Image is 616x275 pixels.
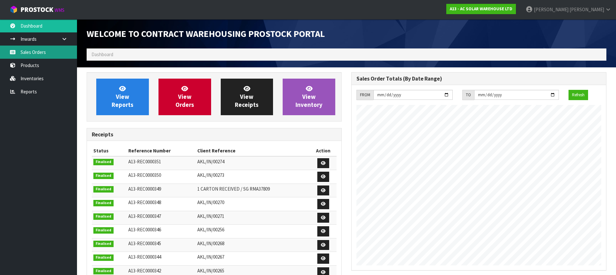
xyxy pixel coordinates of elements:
span: View Reports [112,85,133,109]
span: [PERSON_NAME] [534,6,569,13]
span: Finalised [93,254,114,261]
span: [PERSON_NAME] [569,6,604,13]
span: A13-REC0000342 [128,268,161,274]
span: A13-REC0000344 [128,254,161,260]
th: Action [310,146,337,156]
span: AKL/IN/00270 [197,199,224,205]
span: AKL/IN/00265 [197,268,224,274]
div: TO [462,90,474,100]
span: A13-REC0000347 [128,213,161,219]
span: A13-REC0000345 [128,240,161,246]
span: A13-REC0000348 [128,199,161,205]
span: Finalised [93,213,114,220]
span: Finalised [93,159,114,165]
th: Status [92,146,127,156]
span: AKL/IN/00268 [197,240,224,246]
span: AKL/IN/00256 [197,227,224,233]
span: View Orders [175,85,194,109]
span: ProStock [21,5,53,14]
span: AKL/IN/00274 [197,159,224,165]
span: A13-REC0000346 [128,227,161,233]
span: Finalised [93,200,114,206]
span: A13-REC0000349 [128,186,161,192]
span: Finalised [93,173,114,179]
span: AKL/IN/00271 [197,213,224,219]
span: A13-REC0000351 [128,159,161,165]
span: View Receipts [235,85,259,109]
a: ViewOrders [158,79,211,115]
th: Client Reference [196,146,310,156]
span: 1 CARTON RECEIVED / SG RMA37809 [197,186,270,192]
span: AKL/IN/00273 [197,172,224,178]
span: Finalised [93,186,114,193]
a: ViewInventory [283,79,335,115]
th: Reference Number [127,146,195,156]
a: ViewReports [96,79,149,115]
span: View Inventory [295,85,322,109]
a: ViewReceipts [221,79,273,115]
span: AKL/IN/00267 [197,254,224,260]
strong: A13 - AC SOLAR WAREHOUSE LTD [450,6,512,12]
img: cube-alt.png [10,5,18,13]
button: Refresh [569,90,588,100]
span: Finalised [93,268,114,274]
span: Dashboard [91,51,113,57]
h3: Receipts [92,132,337,138]
span: Finalised [93,241,114,247]
span: Welcome to Contract Warehousing ProStock Portal [87,28,325,39]
span: A13-REC0000350 [128,172,161,178]
span: Finalised [93,227,114,234]
div: FROM [356,90,373,100]
h3: Sales Order Totals (By Date Range) [356,76,601,82]
small: WMS [55,7,64,13]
